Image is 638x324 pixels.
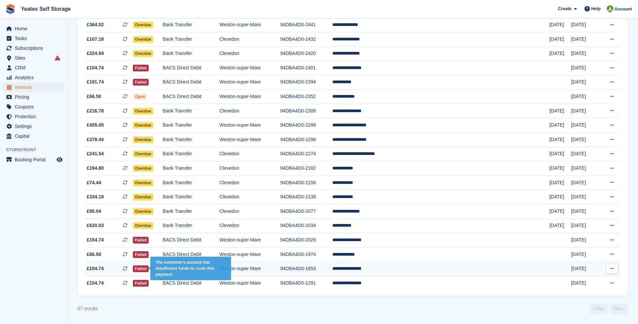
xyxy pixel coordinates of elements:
td: Clevedon [219,46,280,61]
td: 94DBA4D0-1974 [280,247,332,262]
td: Bank Transfer [163,190,220,204]
td: Clevedon [219,32,280,46]
span: Overdue [133,22,153,28]
td: BACS Direct Debit [163,61,220,75]
a: Previous [590,304,608,314]
nav: Page [589,304,629,314]
span: £241.54 [87,150,104,157]
td: [DATE] [549,118,571,133]
td: [DATE] [549,190,571,204]
span: Settings [15,122,55,131]
td: Bank Transfer [163,133,220,147]
span: Sites [15,53,55,63]
span: Booking Portal [15,155,55,164]
img: Angela Field [607,5,613,12]
td: Weston-super-Mare [219,61,280,75]
a: menu [3,24,64,33]
td: 94DBA4D0-2029 [280,233,332,248]
td: [DATE] [571,46,599,61]
span: £95.04 [87,208,101,215]
td: [DATE] [571,61,599,75]
span: Account [614,6,632,12]
span: Failed [133,251,149,258]
td: [DATE] [571,104,599,118]
span: £74.44 [87,179,101,186]
span: Failed [133,237,149,244]
span: Overdue [133,50,153,57]
span: £194.80 [87,165,104,172]
span: Storefront [6,147,67,153]
td: [DATE] [571,118,599,133]
td: Bank Transfer [163,104,220,118]
span: £455.05 [87,122,104,129]
td: Weston-super-Mare [219,75,280,90]
a: menu [3,131,64,141]
td: Bank Transfer [163,118,220,133]
td: [DATE] [571,233,599,248]
td: Weston-super-Mare [219,133,280,147]
span: Protection [15,112,55,121]
td: Weston-super-Mare [219,276,280,290]
span: £364.52 [87,21,104,28]
td: 94DBA4D0-2296 [280,133,332,147]
td: 94DBA4D0-2288 [280,118,332,133]
td: BACS Direct Debit [163,247,220,262]
span: £154.74 [87,64,104,71]
td: [DATE] [549,161,571,176]
span: Help [591,5,601,12]
td: [DATE] [549,219,571,233]
td: Clevedon [219,147,280,161]
td: 94DBA4D0-2309 [280,104,332,118]
span: Overdue [133,122,153,129]
td: Weston-super-Mare [219,90,280,104]
span: Failed [133,280,149,287]
span: Pricing [15,92,55,102]
a: menu [3,53,64,63]
span: Overdue [133,222,153,229]
span: £154.74 [87,265,104,272]
img: stora-icon-8386f47178a22dfd0bd8f6a31ec36ba5ce8667c1dd55bd0f319d3a0aa187defe.svg [5,4,15,14]
td: Clevedon [219,161,280,176]
td: Weston-super-Mare [219,18,280,32]
td: 94DBA4D0-1291 [280,276,332,290]
td: [DATE] [549,204,571,219]
td: [DATE] [549,18,571,32]
td: [DATE] [571,204,599,219]
td: Weston-super-Mare [219,262,280,276]
span: £154.74 [87,236,104,244]
td: Clevedon [219,204,280,219]
td: Clevedon [219,219,280,233]
span: Overdue [133,151,153,157]
span: Home [15,24,55,33]
td: 94DBA4D0-2432 [280,32,332,46]
span: Create [558,5,571,12]
span: Overdue [133,36,153,43]
td: BACS Direct Debit [163,262,220,276]
td: 94DBA4D0-2394 [280,75,332,90]
td: [DATE] [571,133,599,147]
span: £334.19 [87,193,104,200]
a: menu [3,83,64,92]
span: £154.74 [87,280,104,287]
td: Bank Transfer [163,161,220,176]
td: [DATE] [571,262,599,276]
td: [DATE] [571,161,599,176]
a: Yeates Self Storage [18,3,74,14]
span: Overdue [133,136,153,143]
td: [DATE] [549,104,571,118]
td: 94DBA4D0-2182 [280,161,332,176]
td: [DATE] [549,46,571,61]
span: Open [133,93,147,100]
span: Overdue [133,208,153,215]
div: 47 results [77,305,98,312]
td: 94DBA4D0-2274 [280,147,332,161]
span: £181.74 [87,78,104,86]
td: [DATE] [549,147,571,161]
span: Failed [133,65,149,71]
a: menu [3,63,64,72]
td: Clevedon [219,175,280,190]
td: Clevedon [219,104,280,118]
span: Tasks [15,34,55,43]
td: [DATE] [571,175,599,190]
a: menu [3,73,64,82]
